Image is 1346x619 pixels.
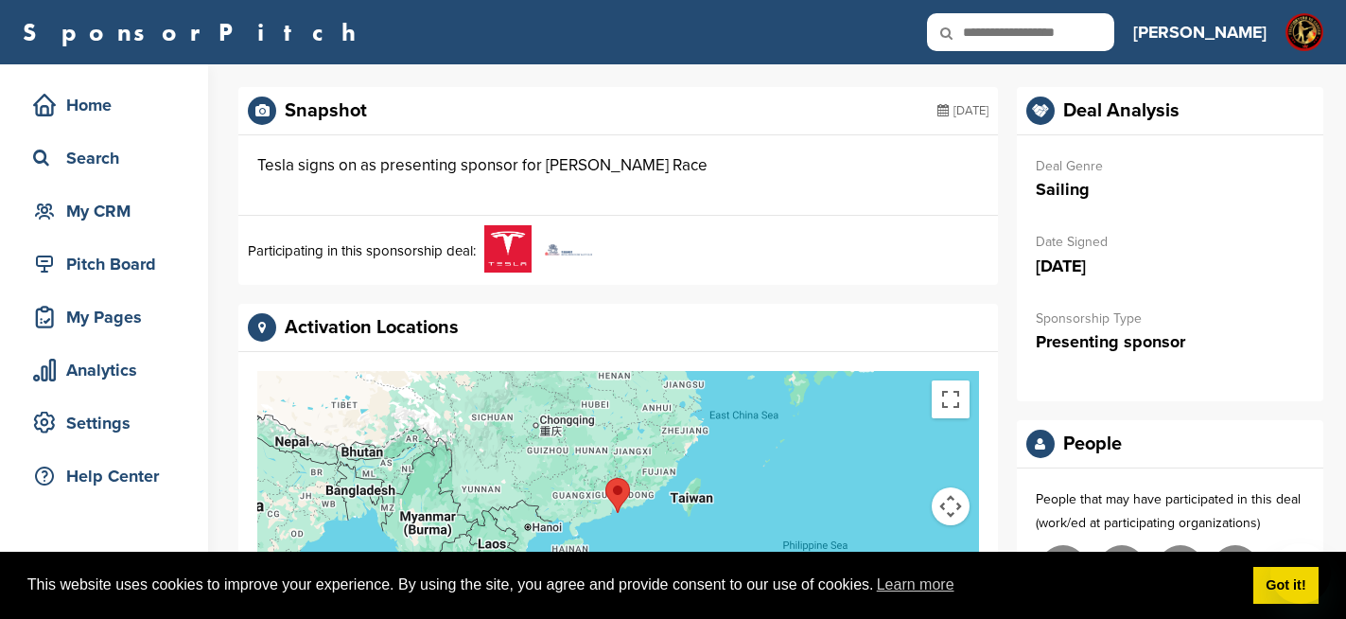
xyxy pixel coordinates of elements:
a: dismiss cookie message [1253,567,1319,605]
p: Sponsorship Type [1036,307,1304,330]
a: learn more about cookies [874,571,957,599]
p: Presenting sponsor [1036,330,1304,354]
div: Activation Locations [285,318,459,337]
a: Pitch Board [19,242,189,286]
a: [PERSON_NAME] [1133,11,1267,53]
div: [DATE] [937,97,988,125]
div: My CRM [28,194,189,228]
div: Pitch Board [28,247,189,281]
img: Ffvc [1285,13,1323,51]
button: Map camera controls [932,487,970,525]
img: Missing [1157,545,1204,592]
div: Home [28,88,189,122]
img: Missing [1098,545,1145,592]
div: Snapshot [285,101,367,120]
div: My Pages [28,300,189,334]
a: Settings [19,401,189,445]
img: Data [484,225,532,273]
a: Search [19,136,189,180]
p: [DATE] [1036,255,1304,278]
iframe: Button to launch messaging window [1270,543,1331,604]
div: Help Center [28,459,189,493]
div: Hong Kong [605,478,630,513]
a: My CRM [19,189,189,233]
div: Deal Analysis [1063,101,1180,120]
a: Home [19,83,189,127]
div: Analytics [28,353,189,387]
img: Open uri20141112 64162 1m73hym?1415810688 [545,244,592,256]
p: Sailing [1036,178,1304,202]
img: Missing [1212,545,1259,592]
a: Help Center [19,454,189,498]
h3: [PERSON_NAME] [1133,19,1267,45]
button: Toggle fullscreen view [932,380,970,418]
div: Settings [28,406,189,440]
div: Tesla signs on as presenting sponsor for [PERSON_NAME] Race [257,154,708,177]
p: Date Signed [1036,230,1304,254]
p: Deal Genre [1036,154,1304,178]
img: Missing [1040,545,1087,592]
p: People that may have participated in this deal (work/ed at participating organizations) [1036,487,1304,535]
a: SponsorPitch [23,20,368,44]
div: People [1063,434,1122,453]
a: Analytics [19,348,189,392]
p: Participating in this sponsorship deal: [248,239,476,262]
a: My Pages [19,295,189,339]
span: This website uses cookies to improve your experience. By using the site, you agree and provide co... [27,571,1238,599]
div: Search [28,141,189,175]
